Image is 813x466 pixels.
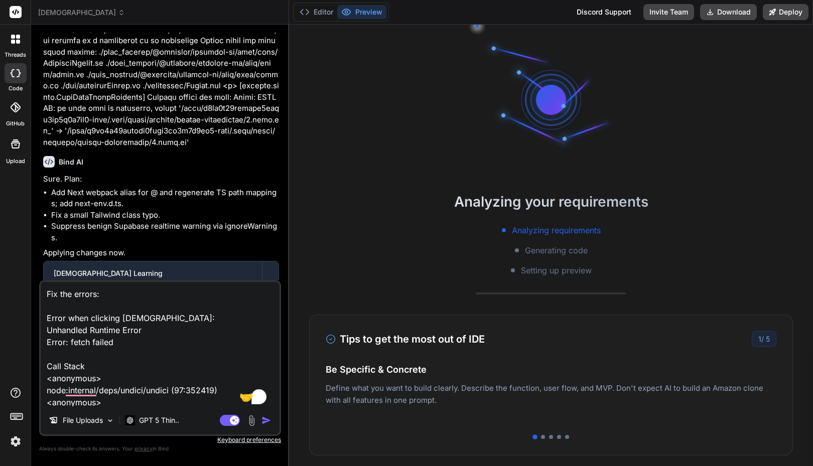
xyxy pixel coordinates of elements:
[39,444,281,453] p: Always double-check its answers. Your in Bind
[38,8,125,18] span: [DEMOGRAPHIC_DATA]
[54,268,252,278] div: [DEMOGRAPHIC_DATA] Learning
[106,416,114,425] img: Pick Models
[63,415,103,425] p: File Uploads
[6,119,25,128] label: GitHub
[326,332,485,347] h3: Tips to get the most out of IDE
[512,224,601,236] span: Analyzing requirements
[43,247,279,259] p: Applying changes now.
[7,433,24,450] img: settings
[139,415,179,425] p: GPT 5 Thin..
[9,84,23,93] label: code
[6,157,25,166] label: Upload
[296,5,337,19] button: Editor
[525,244,588,256] span: Generating code
[521,264,592,276] span: Setting up preview
[289,191,813,212] h2: Analyzing your requirements
[5,51,26,59] label: threads
[337,5,386,19] button: Preview
[571,4,637,20] div: Discord Support
[326,363,776,376] h4: Be Specific & Concrete
[51,221,279,243] li: Suppress benign Supabase realtime warning via ignoreWarnings.
[766,335,770,343] span: 5
[41,282,280,406] textarea: To enrich screen reader interactions, please activate Accessibility in Grammarly extension settings
[763,4,808,20] button: Deploy
[752,331,776,347] div: /
[44,261,262,294] button: [DEMOGRAPHIC_DATA] LearningClick to open Workbench
[700,4,757,20] button: Download
[54,279,252,287] div: Click to open Workbench
[43,174,279,185] p: Sure. Plan:
[134,445,153,451] span: privacy
[758,335,761,343] span: 1
[51,187,279,210] li: Add Next webpack alias for @ and regenerate TS path mappings; add next-env.d.ts.
[125,415,135,425] img: GPT 5 Thinking High
[261,415,272,425] img: icon
[643,4,694,20] button: Invite Team
[51,210,279,221] li: Fix a small Tailwind class typo.
[246,415,257,426] img: attachment
[39,436,281,444] p: Keyboard preferences
[59,157,83,167] h6: Bind AI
